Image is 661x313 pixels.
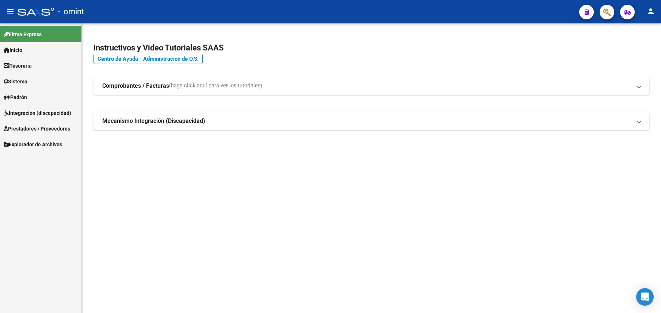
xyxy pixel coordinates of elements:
span: - omint [58,4,84,20]
mat-expansion-panel-header: Mecanismo Integración (Discapacidad) [93,112,649,130]
strong: Comprobantes / Facturas [102,82,169,90]
strong: Mecanismo Integración (Discapacidad) [102,117,205,125]
div: Open Intercom Messenger [636,288,654,306]
span: Integración (discapacidad) [4,109,71,117]
span: Inicio [4,46,22,54]
mat-icon: menu [6,7,15,16]
span: Tesorería [4,62,32,70]
span: Sistema [4,78,27,86]
span: Padrón [4,93,27,101]
h2: Instructivos y Video Tutoriales SAAS [93,41,649,55]
mat-expansion-panel-header: Comprobantes / Facturas(haga click aquí para ver los tutoriales) [93,77,649,95]
a: Centro de Ayuda - Administración de O.S. [93,54,203,64]
mat-icon: person [646,7,655,16]
span: Prestadores / Proveedores [4,125,70,133]
span: Firma Express [4,30,42,38]
span: Explorador de Archivos [4,140,62,148]
span: (haga click aquí para ver los tutoriales) [169,82,262,90]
